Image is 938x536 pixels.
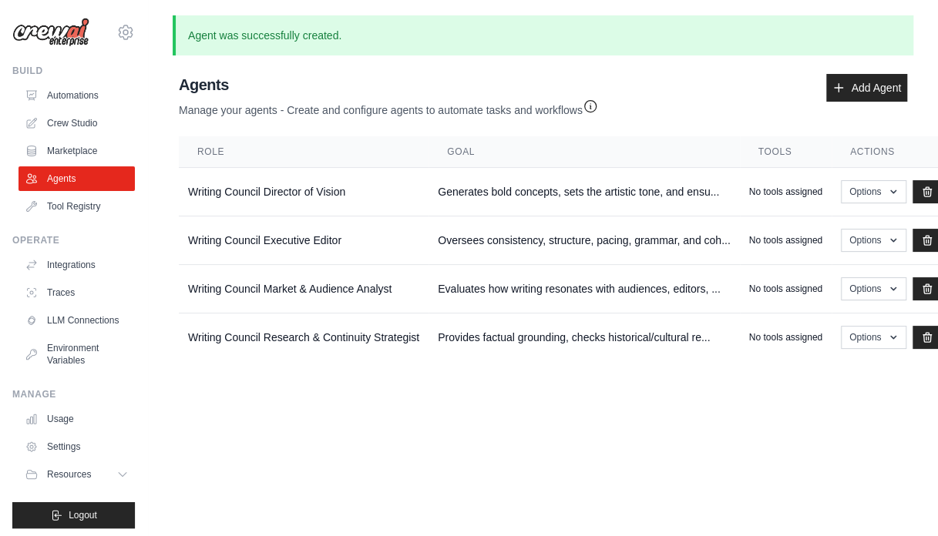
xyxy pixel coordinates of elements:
[179,95,598,118] p: Manage your agents - Create and configure agents to automate tasks and workflows
[18,253,135,277] a: Integrations
[173,15,913,55] p: Agent was successfully created.
[179,216,429,265] td: Writing Council Executive Editor
[18,280,135,305] a: Traces
[18,166,135,191] a: Agents
[179,265,429,313] td: Writing Council Market & Audience Analyst
[179,136,429,168] th: Role
[18,407,135,431] a: Usage
[12,18,89,47] img: Logo
[179,168,429,216] td: Writing Council Director of Vision
[18,139,135,163] a: Marketplace
[429,168,739,216] td: Generates bold concepts, sets the artistic tone, and ensu...
[12,502,135,528] button: Logout
[429,313,739,362] td: Provides factual grounding, checks historical/cultural re...
[12,388,135,400] div: Manage
[841,180,906,203] button: Options
[18,83,135,108] a: Automations
[12,65,135,77] div: Build
[749,331,822,343] p: No tools assigned
[841,326,906,349] button: Options
[18,111,135,136] a: Crew Studio
[740,136,832,168] th: Tools
[826,74,907,102] a: Add Agent
[749,234,822,246] p: No tools assigned
[749,186,822,198] p: No tools assigned
[841,277,906,300] button: Options
[179,313,429,362] td: Writing Council Research & Continuity Strategist
[179,74,598,95] h2: Agents
[18,336,135,373] a: Environment Variables
[47,468,91,481] span: Resources
[429,136,739,168] th: Goal
[69,509,97,521] span: Logout
[18,462,135,487] button: Resources
[18,194,135,219] a: Tool Registry
[841,229,906,252] button: Options
[18,434,135,459] a: Settings
[12,234,135,246] div: Operate
[429,216,739,265] td: Oversees consistency, structure, pacing, grammar, and coh...
[749,283,822,295] p: No tools assigned
[18,308,135,333] a: LLM Connections
[429,265,739,313] td: Evaluates how writing resonates with audiences, editors, ...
